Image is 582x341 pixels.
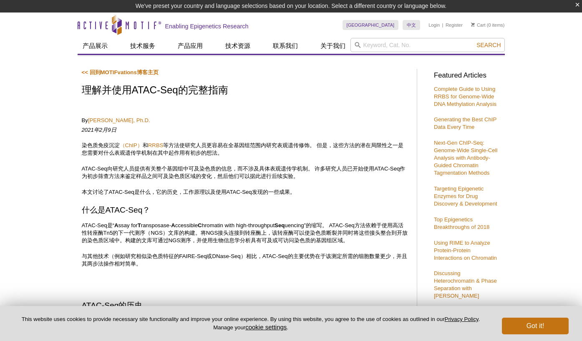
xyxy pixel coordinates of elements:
[198,222,202,228] strong: C
[13,316,488,331] p: This website uses cookies to provide necessary site functionality and improve your online experie...
[502,318,569,334] button: Got it!
[474,41,503,49] button: Search
[165,23,249,30] h2: Enabling Epigenetics Research
[82,188,408,196] p: 本文讨论了ATAC-Seq是什么，它的历史，工作原理以及使用ATAC-Seq发现的一些成果。
[471,23,475,27] img: Your Cart
[434,186,497,207] a: Targeting Epigenetic Enzymes for Drug Discovery & Development
[114,222,118,228] strong: A
[350,38,505,52] input: Keyword, Cat. No.
[434,270,497,299] a: Discussing Heterochromatin & Phase Separation with [PERSON_NAME]
[315,38,350,54] a: 关于我们
[82,300,408,311] h2: ATAC-Seq的历史
[88,117,150,123] a: [PERSON_NAME], Ph.D.
[173,38,208,54] a: 产品应用
[275,222,285,228] strong: Seq
[403,20,420,30] a: 中文
[82,142,408,157] p: 染色质免疫沉淀 和 等方法使研究人员更容易在全基因组范围内研究表观遗传修饰。 但是，这些方法的潜在局限性之一是您需要对什么表观遗传学机制在其中起作用有初步的想法。
[442,20,443,30] li: |
[125,38,160,54] a: 技术服务
[82,253,408,268] p: 与其他技术（例如研究相似染色质特征的FAIRE-Seq或DNase-Seq）相比，ATAC-Seq的主要优势在于该测定所需的细胞数量更少，并且其两步法操作相对简单。
[428,22,440,28] a: Login
[120,142,143,148] a: （ChIP）
[445,316,479,322] a: Privacy Policy
[434,116,496,130] a: Generating the Best ChIP Data Every Time
[220,38,255,54] a: 技术资源
[434,216,489,230] a: Top Epigenetics Breakthroughs of 2018
[446,22,463,28] a: Register
[245,323,287,331] button: cookie settings
[434,86,496,107] a: Complete Guide to Using RRBS for Genome-Wide DNA Methylation Analysis
[434,140,497,176] a: Next-Gen ChIP-Seq: Genome-Wide Single-Cell Analysis with Antibody-Guided Chromatin Tagmentation M...
[82,117,408,124] p: By
[78,38,113,54] a: 产品展示
[268,38,303,54] a: 联系我们
[82,85,408,97] h1: 理解并使用ATAC-Seq的完整指南
[434,72,501,79] h3: Featured Articles
[138,222,141,228] strong: T
[471,20,505,30] li: (0 items)
[82,69,159,75] a: << 回到MOTIFvations博客主页
[471,22,486,28] a: Cart
[82,204,408,216] h2: 什么是ATAC-Seq？
[171,222,175,228] strong: A
[434,240,497,261] a: Using RIME to Analyze Protein-Protein Interactions on Chromatin
[148,142,164,148] a: RRBS
[476,42,501,48] span: Search
[82,127,116,133] em: 2021年2月9日
[82,222,408,244] p: ATAC-Seq是“ ssay for ransposase- ccessible hromatin with high-throughput uencing”的缩写。 ATAC-Seq方法依赖...
[343,20,399,30] a: [GEOGRAPHIC_DATA]
[82,165,408,180] p: ATAC-Seq向研究人员提供有关整个基因组中可及染色质的信息，而不涉及具体表观遗传学机制。 许多研究人员已开始使用ATAC-Seq作为初步筛查方法来鉴定样品之间可及染色质区域的变化，然后他们可...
